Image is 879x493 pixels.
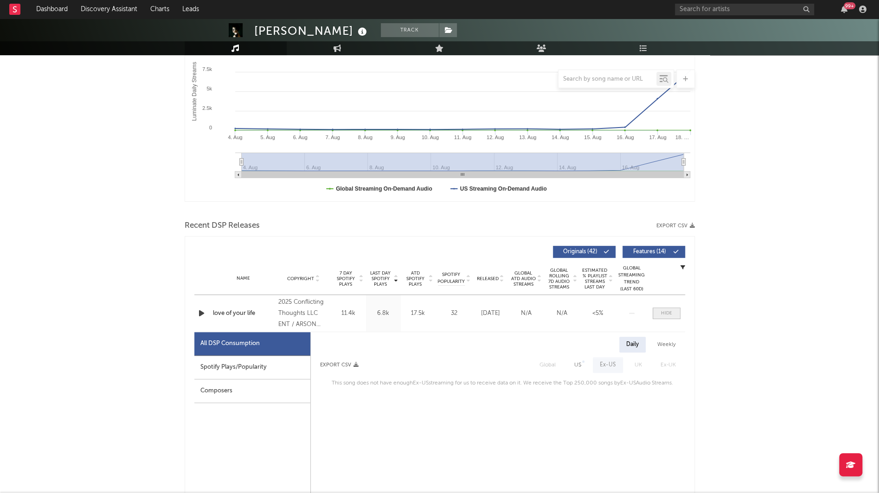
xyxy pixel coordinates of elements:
[194,356,310,379] div: Spotify Plays/Popularity
[582,268,608,290] span: Estimated % Playlist Streams Last Day
[844,2,855,9] div: 99 +
[618,265,646,293] div: Global Streaming Trend (Last 60D)
[622,246,685,258] button: Features(14)
[454,134,471,140] text: 11. Aug
[254,23,369,38] div: [PERSON_NAME]
[334,309,364,318] div: 11.4k
[546,268,572,290] span: Global Rolling 7D Audio Streams
[334,270,358,287] span: 7 Day Spotify Plays
[841,6,847,13] button: 99+
[656,223,695,229] button: Export CSV
[336,186,432,192] text: Global Streaming On-Demand Audio
[675,4,814,15] input: Search for artists
[486,134,503,140] text: 12. Aug
[511,270,536,287] span: Global ATD Audio Streams
[194,379,310,403] div: Composers
[202,105,212,111] text: 2.5k
[202,66,212,72] text: 7.5k
[213,309,274,318] a: love of your life
[322,378,673,389] div: This song does not have enough Ex-US streaming for us to receive data on it. We receive the Top 2...
[546,309,577,318] div: N/A
[260,134,275,140] text: 5. Aug
[381,23,439,37] button: Track
[582,309,613,318] div: <5%
[206,86,212,91] text: 5k
[649,134,666,140] text: 17. Aug
[325,134,340,140] text: 7. Aug
[574,359,581,371] div: US
[616,134,634,140] text: 16. Aug
[475,309,506,318] div: [DATE]
[553,246,616,258] button: Originals(42)
[194,332,310,356] div: All DSP Consumption
[629,249,671,255] span: Features ( 14 )
[403,309,433,318] div: 17.5k
[185,16,695,201] svg: Luminate Daily Consumption
[511,309,542,318] div: N/A
[584,134,601,140] text: 15. Aug
[287,276,314,282] span: Copyright
[519,134,536,140] text: 13. Aug
[558,76,656,83] input: Search by song name or URL
[320,362,359,368] button: Export CSV
[552,134,569,140] text: 14. Aug
[619,337,646,352] div: Daily
[278,297,328,330] div: 2025 Conflicting Thoughts LLC ENT / ARSON THEORY
[209,125,212,130] text: 0
[437,271,465,285] span: Spotify Popularity
[200,338,260,349] div: All DSP Consumption
[403,270,428,287] span: ATD Spotify Plays
[191,62,198,121] text: Luminate Daily Streams
[390,134,404,140] text: 9. Aug
[421,134,438,140] text: 10. Aug
[368,270,393,287] span: Last Day Spotify Plays
[460,186,546,192] text: US Streaming On-Demand Audio
[293,134,307,140] text: 6. Aug
[477,276,499,282] span: Released
[675,134,688,140] text: 18. …
[358,134,372,140] text: 8. Aug
[650,337,683,352] div: Weekly
[438,309,470,318] div: 32
[213,275,274,282] div: Name
[559,249,602,255] span: Originals ( 42 )
[185,220,260,231] span: Recent DSP Releases
[368,309,398,318] div: 6.8k
[228,134,242,140] text: 4. Aug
